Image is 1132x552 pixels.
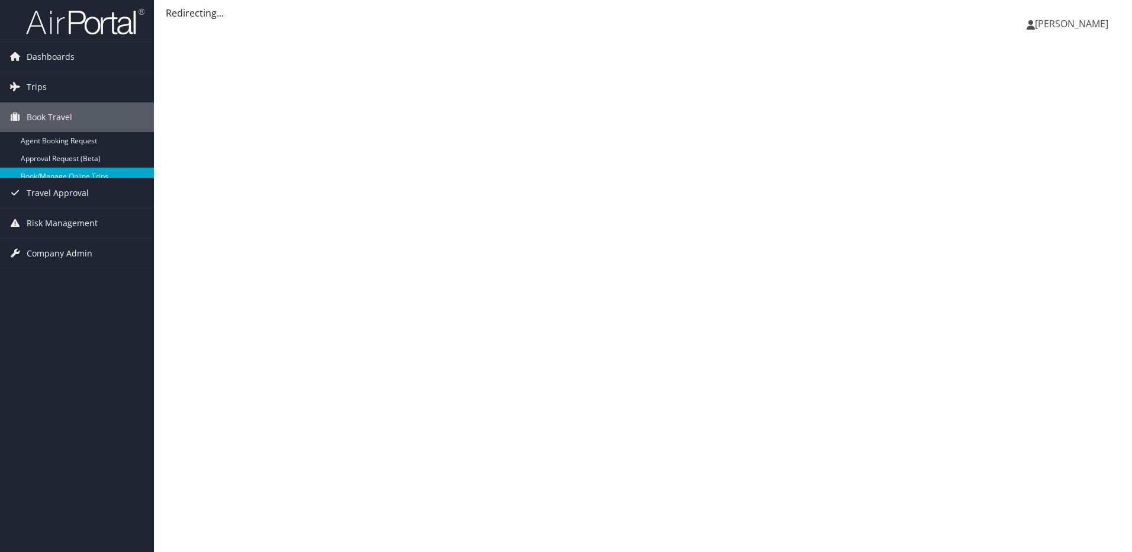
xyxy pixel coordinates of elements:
[26,8,144,36] img: airportal-logo.png
[27,72,47,102] span: Trips
[166,6,1120,20] div: Redirecting...
[27,42,75,72] span: Dashboards
[27,239,92,268] span: Company Admin
[1035,17,1108,30] span: [PERSON_NAME]
[27,208,98,238] span: Risk Management
[27,102,72,132] span: Book Travel
[1027,6,1120,41] a: [PERSON_NAME]
[27,178,89,208] span: Travel Approval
